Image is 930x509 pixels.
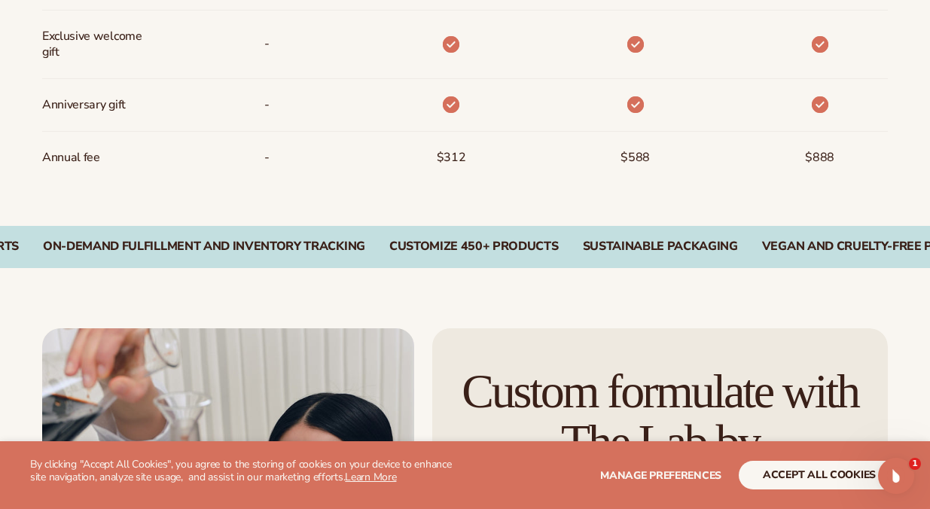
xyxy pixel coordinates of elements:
[264,144,270,172] span: -
[805,144,834,172] span: $888
[600,468,721,483] span: Manage preferences
[42,91,126,119] span: Anniversary gift
[437,144,466,172] span: $312
[909,458,921,470] span: 1
[878,458,914,494] iframe: Intercom live chat
[42,23,143,66] span: Exclusive welcome gift
[583,239,738,254] div: SUSTAINABLE PACKAGING
[30,459,465,484] p: By clicking "Accept All Cookies", you agree to the storing of cookies on your device to enhance s...
[739,461,900,489] button: accept all cookies
[600,461,721,489] button: Manage preferences
[42,144,100,172] span: Annual fee
[345,470,396,484] a: Learn More
[264,91,270,119] span: -
[43,239,365,254] div: On-Demand Fulfillment and Inventory Tracking
[621,144,650,172] span: $588
[264,30,270,58] span: -
[389,239,559,254] div: CUSTOMIZE 450+ PRODUCTS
